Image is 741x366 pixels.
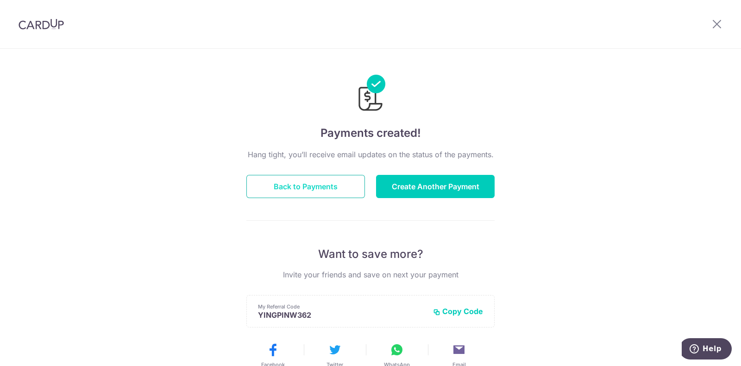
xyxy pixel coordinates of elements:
button: Copy Code [433,307,483,316]
p: My Referral Code [258,303,426,310]
p: Hang tight, you’ll receive email updates on the status of the payments. [246,149,495,160]
img: CardUp [19,19,64,30]
p: Invite your friends and save on next your payment [246,269,495,280]
button: Create Another Payment [376,175,495,198]
img: Payments [356,75,385,114]
iframe: Opens a widget where you can find more information [682,338,732,361]
h4: Payments created! [246,125,495,141]
p: Want to save more? [246,247,495,262]
p: YINGPINW362 [258,310,426,320]
button: Back to Payments [246,175,365,198]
